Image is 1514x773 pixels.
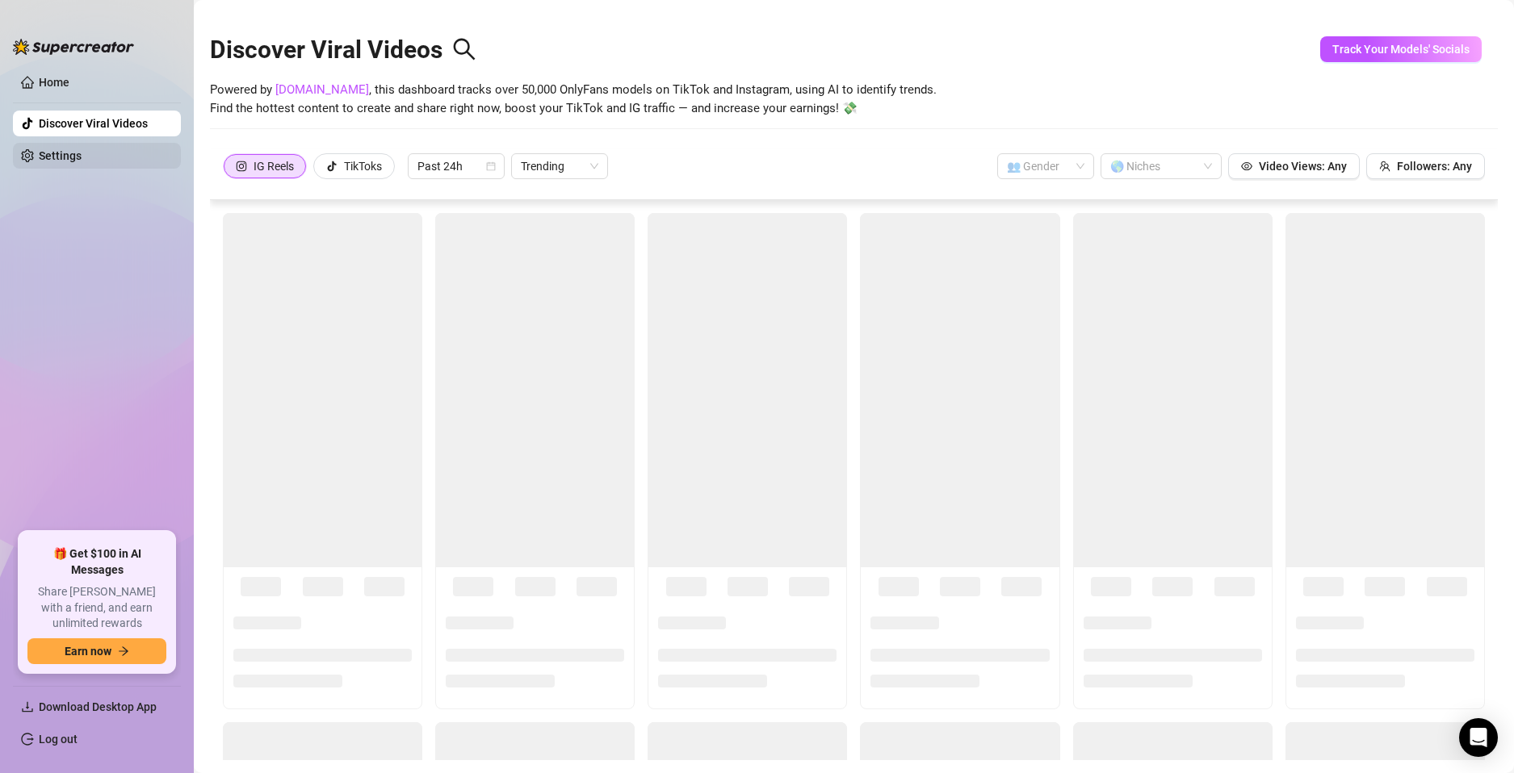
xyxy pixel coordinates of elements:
[39,733,78,746] a: Log out
[344,154,382,178] div: TikToks
[1241,161,1252,172] span: eye
[1397,160,1472,173] span: Followers: Any
[210,35,476,65] h2: Discover Viral Videos
[27,638,166,664] button: Earn nowarrow-right
[39,117,148,130] a: Discover Viral Videos
[13,39,134,55] img: logo-BBDzfeDw.svg
[521,154,598,178] span: Trending
[254,154,294,178] div: IG Reels
[27,546,166,578] span: 🎁 Get $100 in AI Messages
[1459,718,1498,757] div: Open Intercom Messenger
[21,700,34,713] span: download
[1366,153,1485,179] button: Followers: Any
[1379,161,1390,172] span: team
[65,645,111,658] span: Earn now
[39,76,69,89] a: Home
[417,154,495,178] span: Past 24h
[452,37,476,61] span: search
[326,161,338,172] span: tik-tok
[210,81,937,119] span: Powered by , this dashboard tracks over 50,000 OnlyFans models on TikTok and Instagram, using AI ...
[486,161,496,171] span: calendar
[236,161,247,172] span: instagram
[39,149,82,162] a: Settings
[1332,43,1470,56] span: Track Your Models' Socials
[275,82,369,97] a: [DOMAIN_NAME]
[39,700,157,713] span: Download Desktop App
[1259,160,1347,173] span: Video Views: Any
[1320,36,1482,62] button: Track Your Models' Socials
[27,584,166,632] span: Share [PERSON_NAME] with a friend, and earn unlimited rewards
[118,646,129,657] span: arrow-right
[1228,153,1360,179] button: Video Views: Any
